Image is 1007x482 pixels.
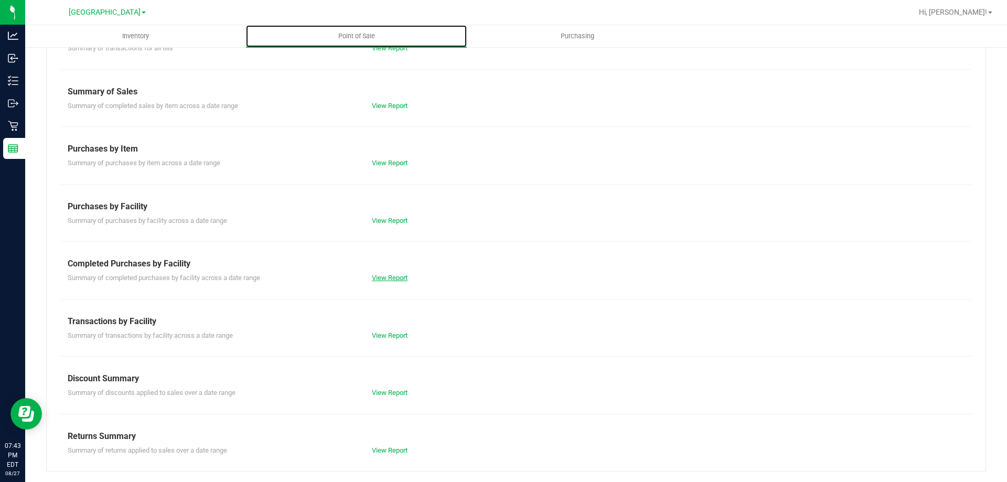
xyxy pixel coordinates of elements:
inline-svg: Retail [8,121,18,131]
span: Summary of discounts applied to sales over a date range [68,389,235,397]
a: View Report [372,446,408,454]
span: Summary of returns applied to sales over a date range [68,446,227,454]
a: View Report [372,159,408,167]
span: Inventory [108,31,163,41]
span: Hi, [PERSON_NAME]! [919,8,987,16]
a: Point of Sale [246,25,467,47]
iframe: Resource center [10,398,42,430]
a: View Report [372,217,408,224]
span: Summary of completed purchases by facility across a date range [68,274,260,282]
div: Summary of Sales [68,85,965,98]
span: Summary of transactions by facility across a date range [68,331,233,339]
a: View Report [372,389,408,397]
div: Discount Summary [68,372,965,385]
span: Summary of completed sales by item across a date range [68,102,238,110]
span: Summary of purchases by facility across a date range [68,217,227,224]
div: Transactions by Facility [68,315,965,328]
span: Summary of transactions for all tills [68,44,173,52]
inline-svg: Analytics [8,30,18,41]
a: View Report [372,274,408,282]
div: Purchases by Item [68,143,965,155]
inline-svg: Outbound [8,98,18,109]
div: Returns Summary [68,430,965,443]
span: Point of Sale [324,31,389,41]
inline-svg: Reports [8,143,18,154]
a: View Report [372,102,408,110]
span: Purchasing [547,31,608,41]
p: 08/27 [5,469,20,477]
a: Purchasing [467,25,688,47]
a: View Report [372,331,408,339]
div: Purchases by Facility [68,200,965,213]
inline-svg: Inbound [8,53,18,63]
span: [GEOGRAPHIC_DATA] [69,8,141,17]
a: View Report [372,44,408,52]
inline-svg: Inventory [8,76,18,86]
span: Summary of purchases by item across a date range [68,159,220,167]
div: Completed Purchases by Facility [68,258,965,270]
a: Inventory [25,25,246,47]
p: 07:43 PM EDT [5,441,20,469]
